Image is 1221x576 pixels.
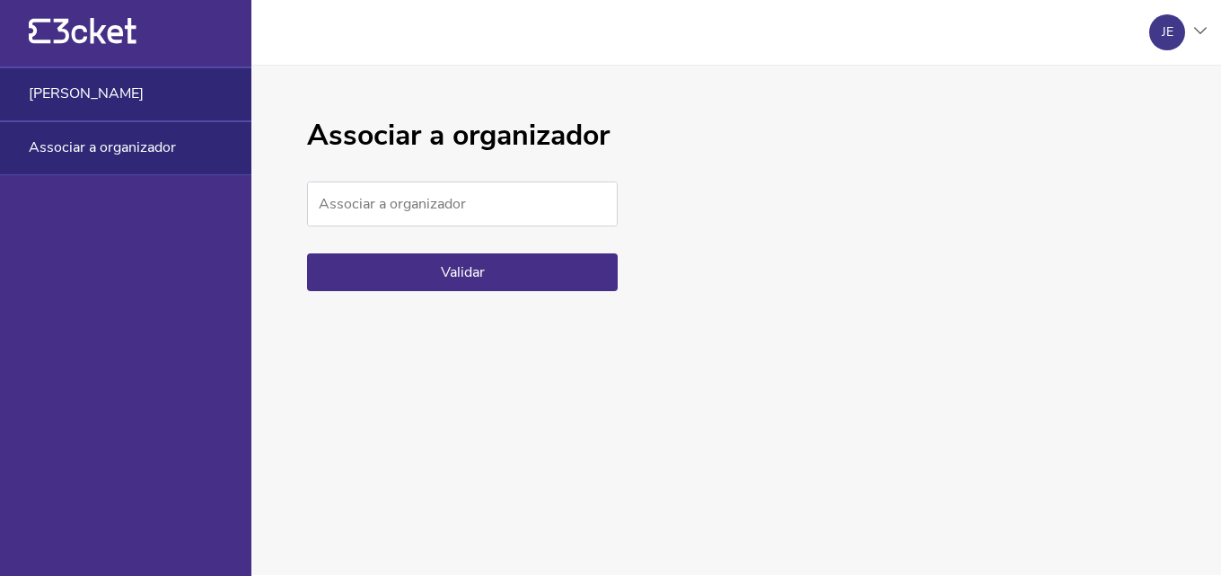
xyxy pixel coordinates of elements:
[307,253,618,291] button: Validar
[307,120,618,153] h1: Associar a organizador
[307,182,618,226] input: Associar a organizador
[29,36,136,49] a: {' '}
[29,85,144,102] span: [PERSON_NAME]
[1162,25,1173,40] div: JE
[29,139,176,155] span: Associar a organizador
[29,19,50,44] g: {' '}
